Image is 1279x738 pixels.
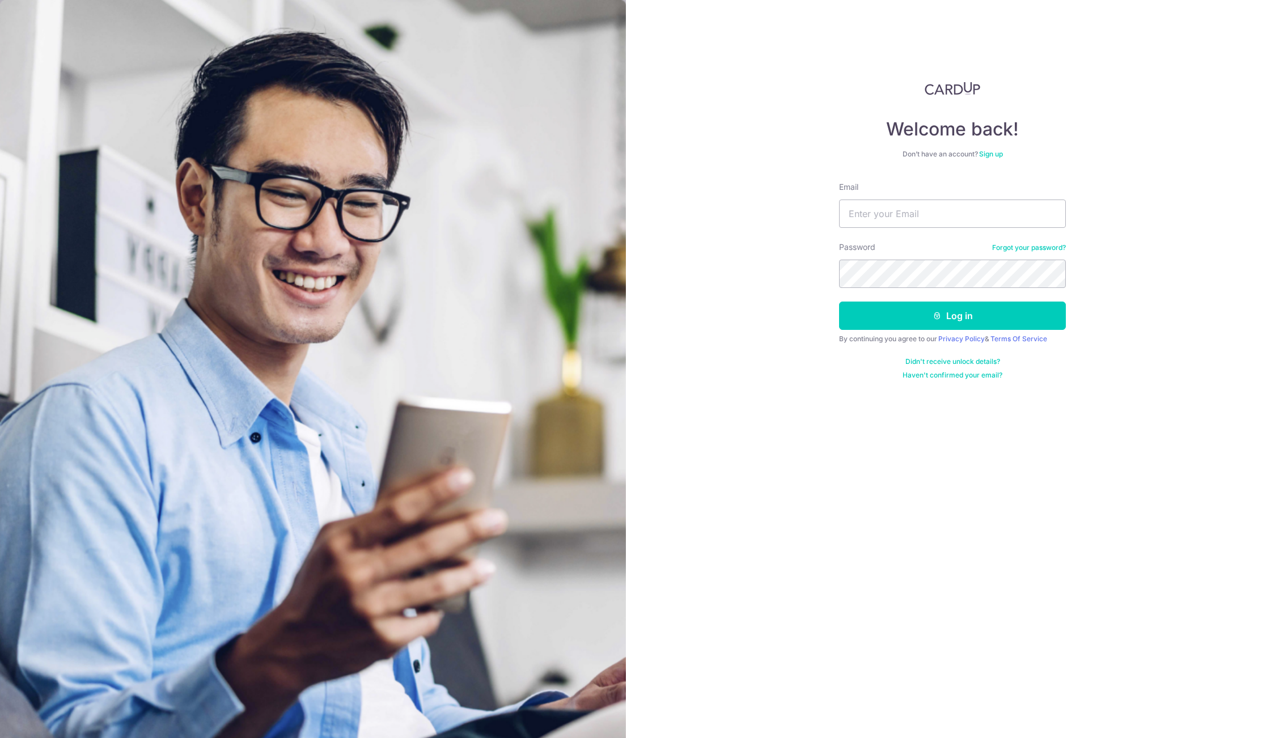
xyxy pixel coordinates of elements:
h4: Welcome back! [839,118,1066,141]
img: CardUp Logo [925,82,980,95]
div: Don’t have an account? [839,150,1066,159]
a: Haven't confirmed your email? [903,371,1002,380]
a: Forgot your password? [992,243,1066,252]
label: Password [839,241,875,253]
a: Didn't receive unlock details? [905,357,1000,366]
a: Terms Of Service [990,334,1047,343]
div: By continuing you agree to our & [839,334,1066,343]
a: Sign up [979,150,1003,158]
input: Enter your Email [839,200,1066,228]
label: Email [839,181,858,193]
button: Log in [839,302,1066,330]
a: Privacy Policy [938,334,985,343]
